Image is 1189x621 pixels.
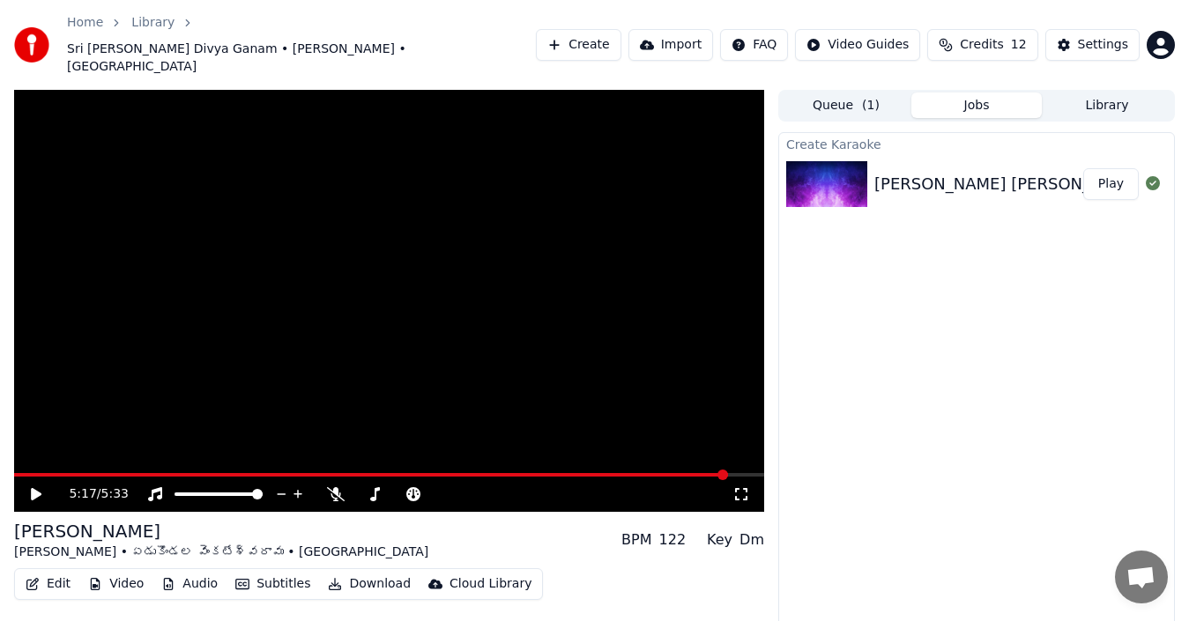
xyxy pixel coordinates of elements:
span: 5:33 [101,485,129,503]
div: BPM [621,529,651,551]
button: FAQ [720,29,788,61]
div: Cloud Library [450,575,531,593]
div: Key [707,529,732,551]
div: [PERSON_NAME] [14,519,428,543]
img: youka [14,27,49,63]
button: Video [81,572,151,596]
div: Create Karaoke [779,133,1174,154]
span: Credits [960,36,1003,54]
button: Edit [19,572,78,596]
button: Settings [1045,29,1140,61]
button: Audio [154,572,225,596]
button: Jobs [911,92,1042,118]
span: 12 [1011,36,1027,54]
button: Credits12 [927,29,1037,61]
button: Import [628,29,713,61]
div: Settings [1078,36,1128,54]
a: Library [131,14,175,32]
a: Home [67,14,103,32]
span: Sri [PERSON_NAME] Divya Ganam • [PERSON_NAME] • [GEOGRAPHIC_DATA] [67,41,536,76]
span: 5:17 [69,485,96,503]
nav: breadcrumb [67,14,536,76]
button: Create [536,29,621,61]
button: Subtitles [228,572,317,596]
button: Library [1042,92,1172,118]
div: / [69,485,111,503]
div: 122 [659,529,687,551]
div: [PERSON_NAME] • ఏడుకొండల వెంకటేశ్వరావు • [GEOGRAPHIC_DATA] [14,543,428,561]
div: Open chat [1115,551,1168,603]
button: Download [321,572,418,596]
button: Video Guides [795,29,920,61]
div: Dm [739,529,764,551]
button: Play [1083,168,1139,200]
button: Queue [781,92,911,118]
span: ( 1 ) [862,97,880,115]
